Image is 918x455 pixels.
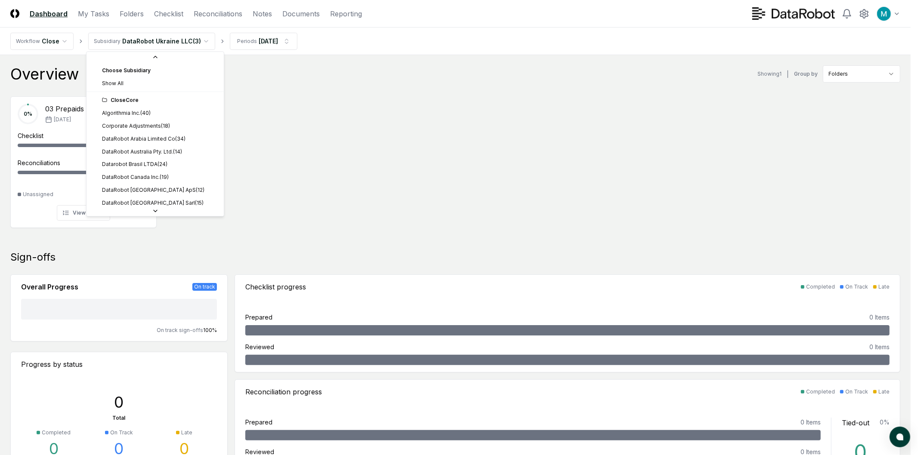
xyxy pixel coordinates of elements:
[102,109,151,117] div: Algorithmia Inc.
[160,174,169,181] div: ( 19 )
[102,187,204,194] div: DataRobot [GEOGRAPHIC_DATA] ApS
[102,148,182,156] div: DataRobot Australia Pty. Ltd.
[140,109,151,117] div: ( 40 )
[102,96,219,104] div: CloseCore
[102,122,170,130] div: Corporate Adjustments
[158,161,167,169] div: ( 24 )
[195,200,204,207] div: ( 15 )
[102,161,167,169] div: Datarobot Brasil LTDA
[161,122,170,130] div: ( 18 )
[196,187,204,194] div: ( 12 )
[88,64,222,77] div: Choose Subsidiary
[102,200,204,207] div: DataRobot [GEOGRAPHIC_DATA] Sarl
[175,135,185,143] div: ( 34 )
[102,174,169,181] div: DataRobot Canada Inc.
[102,80,124,87] span: Show All
[173,148,182,156] div: ( 14 )
[102,135,185,143] div: DataRobot Arabia Limited Co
